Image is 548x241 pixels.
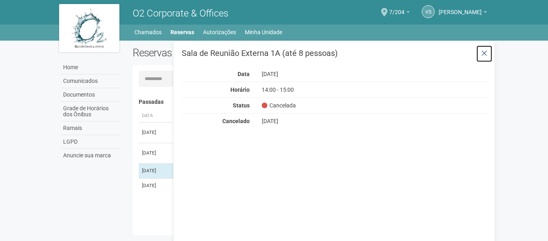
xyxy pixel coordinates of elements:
[389,1,404,15] span: 7/204
[61,149,121,162] a: Anuncie sua marca
[439,10,487,16] a: [PERSON_NAME]
[256,117,415,125] div: [DATE]
[61,61,121,74] a: Home
[256,86,415,93] div: 14:00 - 15:00
[389,10,410,16] a: 7/204
[139,163,171,178] td: [DATE]
[222,118,250,124] strong: Cancelado
[139,99,483,105] h4: Passadas
[171,109,403,123] th: Área ou Serviço
[170,27,194,38] a: Reservas
[134,27,162,38] a: Chamados
[422,5,435,18] a: VS
[262,102,296,109] span: Cancelada
[61,122,121,135] a: Ramais
[182,49,488,57] h3: Sala de Reunião Externa 1A (até 8 pessoas)
[171,143,403,163] td: Sala de Reunião Externa 1A (até 8 pessoas)
[245,27,282,38] a: Minha Unidade
[233,102,250,109] strong: Status
[61,135,121,149] a: LGPD
[238,71,250,77] strong: Data
[256,70,415,78] div: [DATE]
[59,4,119,52] img: logo.jpg
[133,47,305,59] h2: Reservas
[439,1,482,15] span: VINICIUS SANTOS DA ROCHA CORREA
[61,88,121,102] a: Documentos
[171,163,403,178] td: Sala de Reunião Externa 1A (até 8 pessoas)
[139,178,171,193] td: [DATE]
[139,122,171,143] td: [DATE]
[61,74,121,88] a: Comunicados
[61,102,121,122] a: Grade de Horários dos Ônibus
[171,178,403,193] td: Sala de Reunião Externa 1A (até 8 pessoas)
[203,27,236,38] a: Autorizações
[230,87,250,93] strong: Horário
[171,122,403,143] td: Sala de Reunião Externa 1A (até 8 pessoas)
[133,8,228,19] span: O2 Corporate & Offices
[139,143,171,163] td: [DATE]
[139,109,171,123] th: Data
